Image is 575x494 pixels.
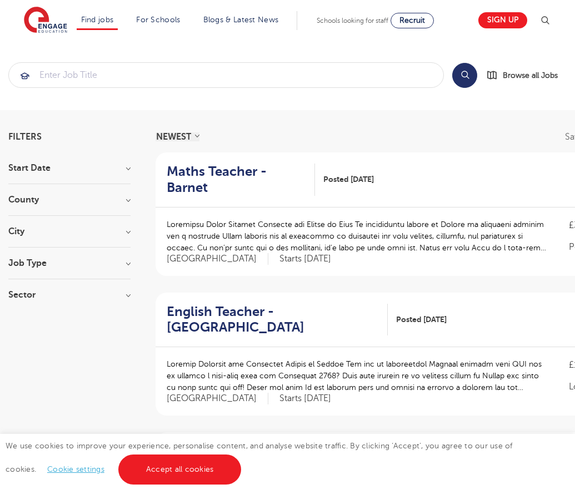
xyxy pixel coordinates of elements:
[8,259,131,268] h3: Job Type
[167,304,379,336] h2: English Teacher - [GEOGRAPHIC_DATA]
[8,62,444,88] div: Submit
[8,227,131,236] h3: City
[8,132,42,141] span: Filters
[8,164,131,172] h3: Start Date
[47,465,104,473] a: Cookie settings
[9,63,443,87] input: Submit
[167,219,547,254] p: Loremipsu Dolor Sitamet Consecte adi Elitse do Eius Te incididuntu labore et Dolore ma aliquaeni ...
[399,16,425,24] span: Recruit
[167,358,547,393] p: Loremip Dolorsit ame Consectet Adipis el Seddoe Tem inc ut laboreetdol Magnaal enimadm veni QUI n...
[167,393,268,404] span: [GEOGRAPHIC_DATA]
[279,253,331,265] p: Starts [DATE]
[81,16,114,24] a: Find jobs
[391,13,434,28] a: Recruit
[167,304,388,336] a: English Teacher - [GEOGRAPHIC_DATA]
[323,174,374,185] span: Posted [DATE]
[167,164,315,196] a: Maths Teacher - Barnet
[503,69,558,82] span: Browse all Jobs
[279,393,331,404] p: Starts [DATE]
[486,69,567,82] a: Browse all Jobs
[478,12,527,28] a: Sign up
[203,16,279,24] a: Blogs & Latest News
[8,195,131,204] h3: County
[24,7,67,34] img: Engage Education
[167,164,306,196] h2: Maths Teacher - Barnet
[317,17,388,24] span: Schools looking for staff
[6,442,513,473] span: We use cookies to improve your experience, personalise content, and analyse website traffic. By c...
[8,290,131,299] h3: Sector
[396,314,447,325] span: Posted [DATE]
[136,16,180,24] a: For Schools
[167,253,268,265] span: [GEOGRAPHIC_DATA]
[118,455,242,485] a: Accept all cookies
[452,63,477,88] button: Search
